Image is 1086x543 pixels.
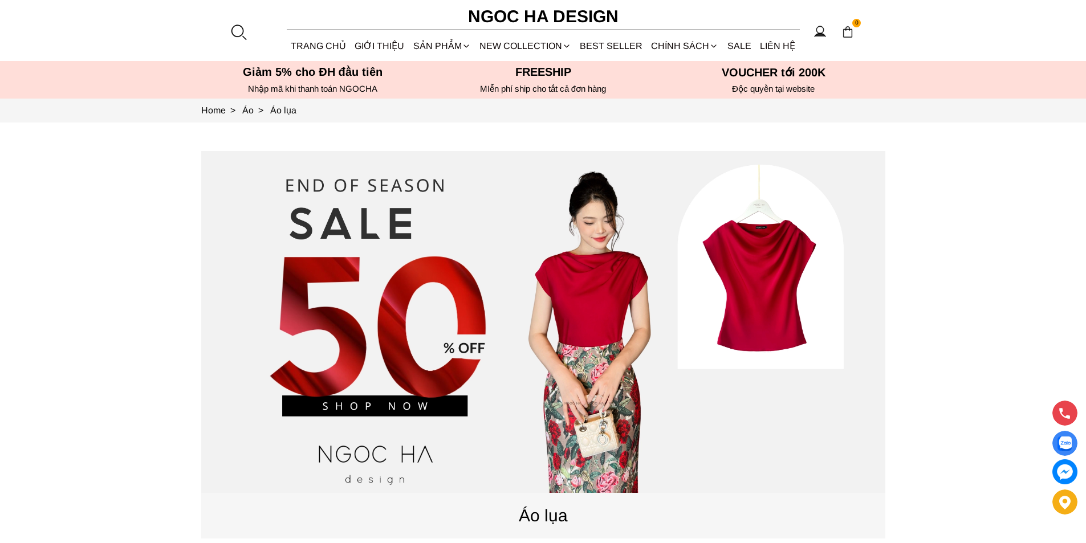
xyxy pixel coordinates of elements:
h6: Độc quyền tại website [662,84,885,94]
span: > [254,105,268,115]
a: messenger [1052,459,1077,484]
h6: MIễn phí ship cho tất cả đơn hàng [432,84,655,94]
a: Link to Home [201,105,242,115]
a: GIỚI THIỆU [351,31,409,61]
a: BEST SELLER [576,31,647,61]
a: SALE [723,31,755,61]
div: SẢN PHẨM [409,31,475,61]
a: Display image [1052,431,1077,456]
a: Ngoc Ha Design [458,3,629,30]
a: NEW COLLECTION [475,31,575,61]
span: > [226,105,240,115]
a: TRANG CHỦ [287,31,351,61]
a: LIÊN HỆ [755,31,799,61]
img: img-CART-ICON-ksit0nf1 [841,26,854,38]
a: Link to Áo [242,105,270,115]
a: Link to Áo lụa [270,105,296,115]
div: Chính sách [647,31,723,61]
font: Nhập mã khi thanh toán NGOCHA [248,84,377,93]
span: 0 [852,19,861,28]
h5: VOUCHER tới 200K [662,66,885,79]
font: Freeship [515,66,571,78]
img: Display image [1057,436,1072,451]
font: Giảm 5% cho ĐH đầu tiên [243,66,383,78]
p: Áo lụa [201,502,885,529]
